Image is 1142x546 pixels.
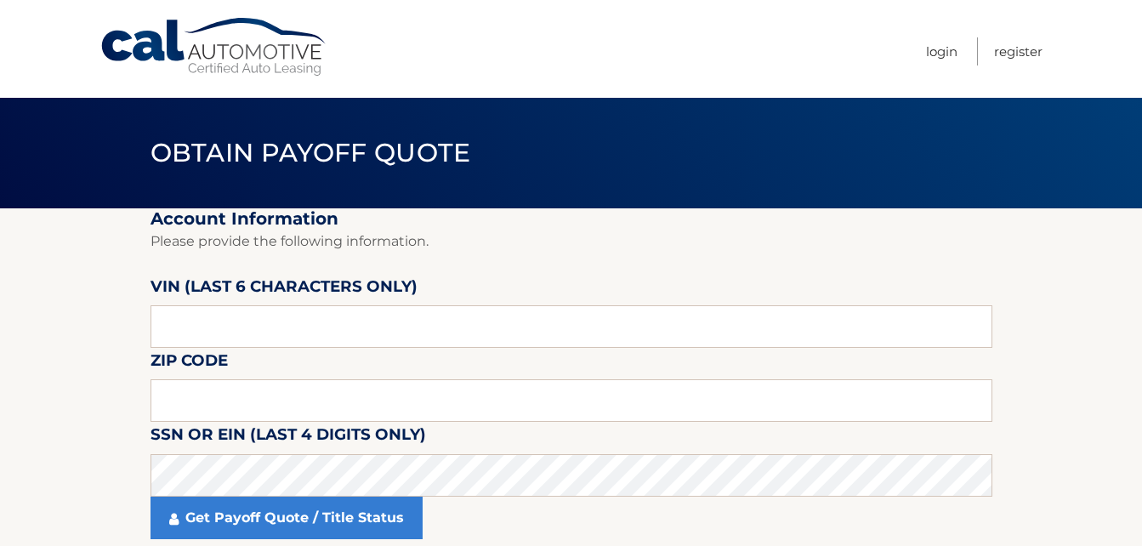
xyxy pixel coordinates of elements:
a: Cal Automotive [99,17,329,77]
a: Register [994,37,1043,65]
label: SSN or EIN (last 4 digits only) [151,422,426,453]
span: Obtain Payoff Quote [151,137,471,168]
label: Zip Code [151,348,228,379]
a: Get Payoff Quote / Title Status [151,497,423,539]
label: VIN (last 6 characters only) [151,274,418,305]
a: Login [926,37,957,65]
p: Please provide the following information. [151,230,992,253]
h2: Account Information [151,208,992,230]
